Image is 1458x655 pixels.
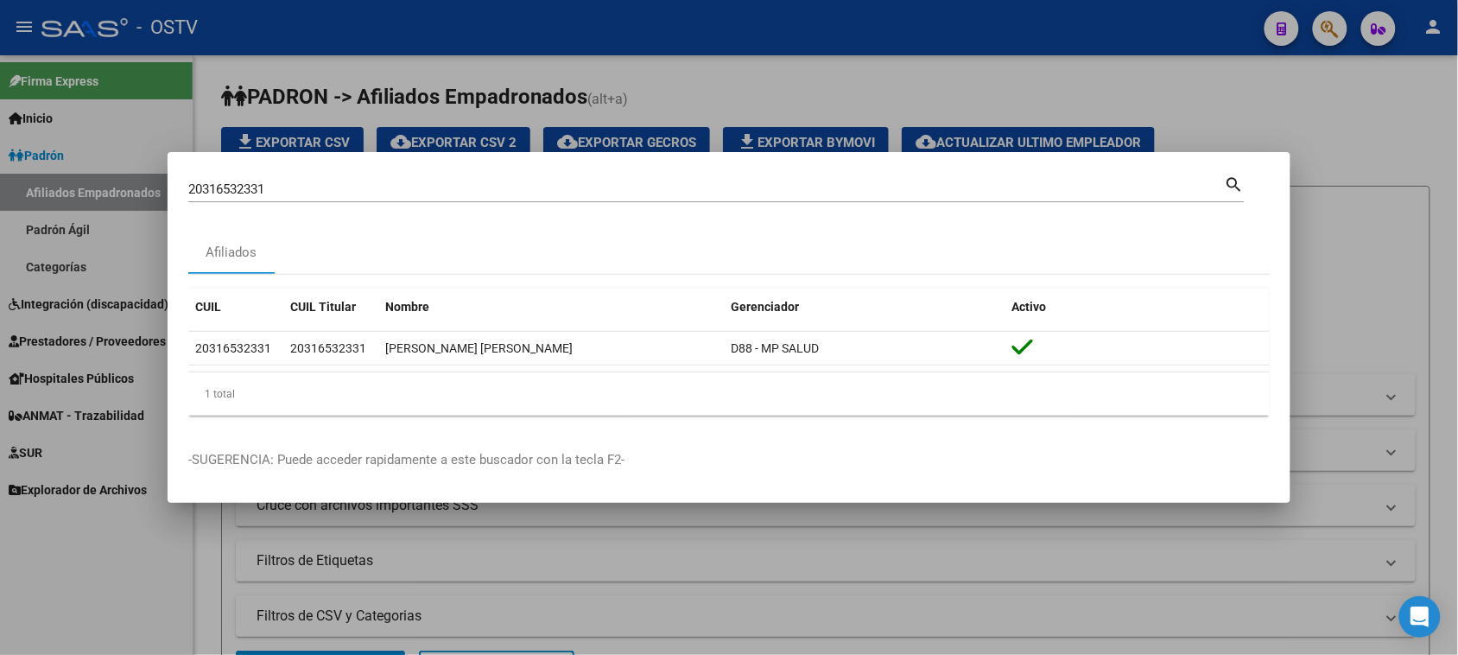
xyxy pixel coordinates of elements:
div: Open Intercom Messenger [1399,596,1441,638]
span: Gerenciador [731,300,799,314]
p: -SUGERENCIA: Puede acceder rapidamente a este buscador con la tecla F2- [188,450,1270,470]
span: 20316532331 [290,341,366,355]
datatable-header-cell: Gerenciador [724,289,1005,326]
datatable-header-cell: CUIL [188,289,283,326]
span: Nombre [385,300,429,314]
span: CUIL [195,300,221,314]
span: Activo [1012,300,1047,314]
div: 20316532331 [195,339,271,359]
span: CUIL Titular [290,300,356,314]
datatable-header-cell: CUIL Titular [283,289,378,326]
datatable-header-cell: Activo [1005,289,1270,326]
span: D88 - MP SALUD [731,341,819,355]
div: Afiliados [206,243,257,263]
mat-icon: search [1225,173,1245,194]
div: [PERSON_NAME] [PERSON_NAME] [385,339,717,359]
div: 1 total [188,372,1270,416]
datatable-header-cell: Nombre [378,289,724,326]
